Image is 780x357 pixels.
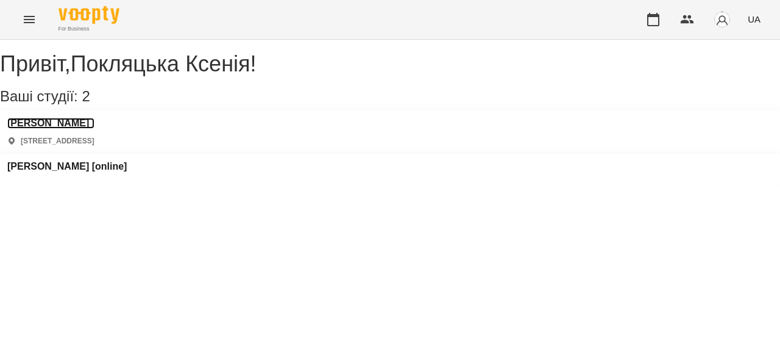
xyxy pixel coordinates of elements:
span: UA [748,13,760,26]
a: [PERSON_NAME] [online] [7,161,127,172]
span: 2 [82,88,90,104]
button: Menu [15,5,44,34]
span: For Business [58,25,119,33]
a: [PERSON_NAME] [7,118,94,129]
button: UA [743,8,765,31]
p: [STREET_ADDRESS] [21,136,94,146]
img: Voopty Logo [58,6,119,24]
img: avatar_s.png [714,11,731,28]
